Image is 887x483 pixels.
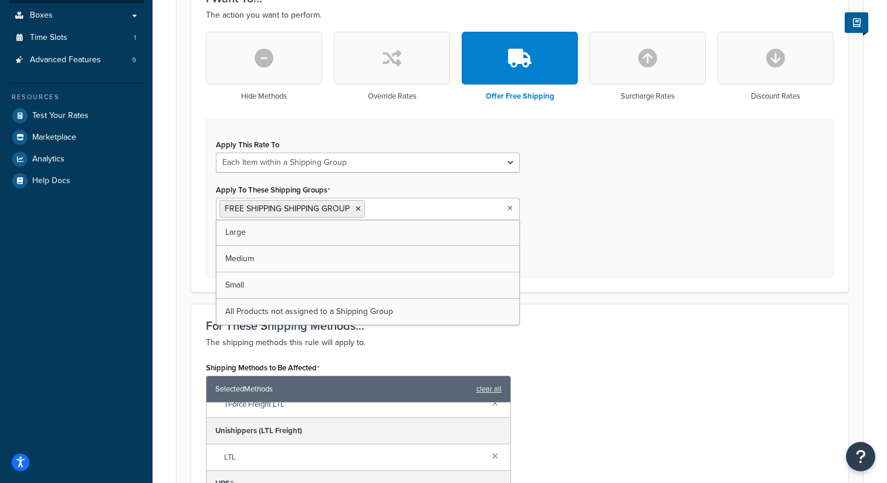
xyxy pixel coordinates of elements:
div: Unishippers (LTL Freight) [206,418,510,444]
span: Boxes [30,11,53,21]
a: Medium [216,246,519,272]
p: The shipping methods this rule will apply to. [206,336,834,350]
a: Small [216,272,519,298]
span: 1 [134,33,136,43]
a: Help Docs [9,170,144,191]
label: Apply This Rate To [216,140,279,149]
h3: Offer Free Shipping [486,92,554,100]
span: LTL [224,449,483,465]
a: Time Slots1 [9,27,144,49]
h3: For These Shipping Methods... [206,319,834,332]
p: The action you want to perform. [206,8,834,22]
label: Shipping Methods to Be Affected [206,363,320,373]
span: Marketplace [32,133,76,143]
div: Resources [9,92,144,102]
span: Analytics [32,154,65,164]
a: Large [216,219,519,245]
a: Boxes [9,5,144,26]
h3: Override Rates [368,92,417,100]
a: Test Your Rates [9,105,144,126]
span: Small [225,279,244,291]
span: Advanced Features [30,55,101,65]
li: Advanced Features [9,49,144,71]
h3: Discount Rates [751,92,800,100]
label: Apply To These Shipping Groups [216,185,330,195]
span: TForce Freight LTL [224,396,483,413]
h3: Surcharge Rates [621,92,675,100]
a: clear all [476,381,502,397]
span: Help Docs [32,176,70,186]
a: Advanced Features9 [9,49,144,71]
h3: Hide Methods [241,92,287,100]
span: 9 [132,55,136,65]
a: Marketplace [9,127,144,148]
button: Show Help Docs [845,12,868,33]
li: Time Slots [9,27,144,49]
a: All Products not assigned to a Shipping Group [216,299,519,325]
span: FREE SHIPPING SHIPPING GROUP [225,202,350,215]
span: Test Your Rates [32,111,89,121]
span: Medium [225,252,254,265]
span: Time Slots [30,33,67,43]
span: All Products not assigned to a Shipping Group [225,305,393,318]
span: Selected Methods [215,381,470,397]
span: Large [225,226,246,238]
a: Analytics [9,148,144,170]
button: Open Resource Center [846,442,875,471]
